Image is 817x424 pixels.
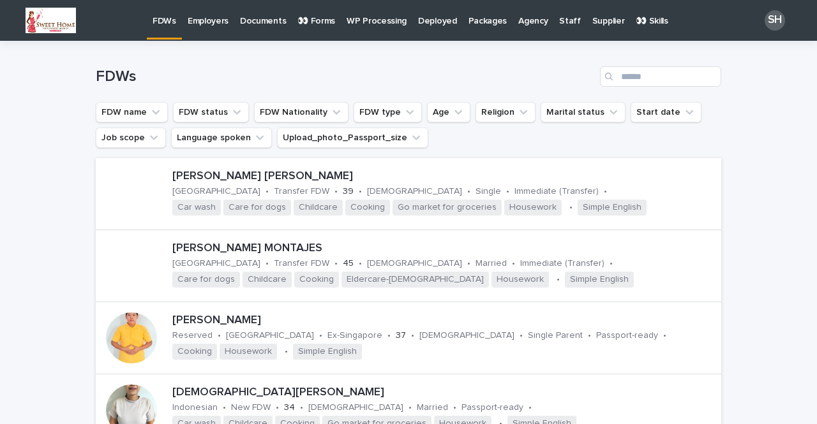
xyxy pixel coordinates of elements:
[565,272,634,288] span: Simple English
[231,402,271,413] p: New FDW
[504,200,562,216] span: Housework
[359,258,362,269] p: •
[96,230,721,302] a: [PERSON_NAME] MONTAJES[GEOGRAPHIC_DATA]•Transfer FDW•45•[DEMOGRAPHIC_DATA]•Married•Immediate (Tra...
[453,402,456,413] p: •
[476,102,536,122] button: Religion
[476,186,501,197] p: Single
[173,102,249,122] button: FDW status
[491,272,549,288] span: Housework
[345,200,390,216] span: Cooking
[96,68,595,86] h1: FDWs
[461,402,523,413] p: Passport-ready
[427,102,470,122] button: Age
[226,330,314,341] p: [GEOGRAPHIC_DATA]
[419,330,514,341] p: [DEMOGRAPHIC_DATA]
[277,128,428,148] button: Upload_photo_Passport_size
[327,330,382,341] p: Ex-Singapore
[393,200,502,216] span: Go market for groceries
[600,66,721,87] input: Search
[387,330,391,341] p: •
[467,186,470,197] p: •
[172,314,716,328] p: [PERSON_NAME]
[293,344,362,360] span: Simple English
[172,258,260,269] p: [GEOGRAPHIC_DATA]
[223,402,226,413] p: •
[266,186,269,197] p: •
[274,258,329,269] p: Transfer FDW
[96,302,721,374] a: [PERSON_NAME]Reserved•[GEOGRAPHIC_DATA]•Ex-Singapore•37•[DEMOGRAPHIC_DATA]•Single Parent•Passport...
[569,202,573,213] p: •
[172,272,240,288] span: Care for dogs
[96,102,168,122] button: FDW name
[276,402,279,413] p: •
[396,330,406,341] p: 37
[223,200,291,216] span: Care for dogs
[596,330,658,341] p: Passport-ready
[308,402,403,413] p: [DEMOGRAPHIC_DATA]
[541,102,626,122] button: Marital status
[663,330,666,341] p: •
[254,102,349,122] button: FDW Nationality
[172,344,217,360] span: Cooking
[588,330,591,341] p: •
[172,386,716,400] p: [DEMOGRAPHIC_DATA][PERSON_NAME]
[408,402,412,413] p: •
[528,330,583,341] p: Single Parent
[765,10,785,31] div: SH
[96,128,166,148] button: Job scope
[528,402,532,413] p: •
[520,258,604,269] p: Immediate (Transfer)
[631,102,701,122] button: Start date
[343,258,354,269] p: 45
[367,258,462,269] p: [DEMOGRAPHIC_DATA]
[274,186,329,197] p: Transfer FDW
[172,170,716,184] p: [PERSON_NAME] [PERSON_NAME]
[343,186,354,197] p: 39
[172,402,218,413] p: Indonesian
[604,186,607,197] p: •
[243,272,292,288] span: Childcare
[334,258,338,269] p: •
[367,186,462,197] p: [DEMOGRAPHIC_DATA]
[610,258,613,269] p: •
[285,346,288,357] p: •
[467,258,470,269] p: •
[557,274,560,285] p: •
[417,402,448,413] p: Married
[476,258,507,269] p: Married
[354,102,422,122] button: FDW type
[266,258,269,269] p: •
[334,186,338,197] p: •
[411,330,414,341] p: •
[341,272,489,288] span: Eldercare-[DEMOGRAPHIC_DATA]
[319,330,322,341] p: •
[294,200,343,216] span: Childcare
[220,344,277,360] span: Housework
[172,330,213,341] p: Reserved
[578,200,647,216] span: Simple English
[218,330,221,341] p: •
[26,8,76,33] img: 1nE7IIaNW9Q_2nrJ6wCMzNpRuzcARI1UJAp4lyTwfnc
[506,186,509,197] p: •
[300,402,303,413] p: •
[172,242,716,256] p: [PERSON_NAME] MONTAJES
[294,272,339,288] span: Cooking
[514,186,599,197] p: Immediate (Transfer)
[284,402,295,413] p: 34
[520,330,523,341] p: •
[171,128,272,148] button: Language spoken
[359,186,362,197] p: •
[172,186,260,197] p: [GEOGRAPHIC_DATA]
[512,258,515,269] p: •
[96,158,721,230] a: [PERSON_NAME] [PERSON_NAME][GEOGRAPHIC_DATA]•Transfer FDW•39•[DEMOGRAPHIC_DATA]•Single•Immediate ...
[172,200,221,216] span: Car wash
